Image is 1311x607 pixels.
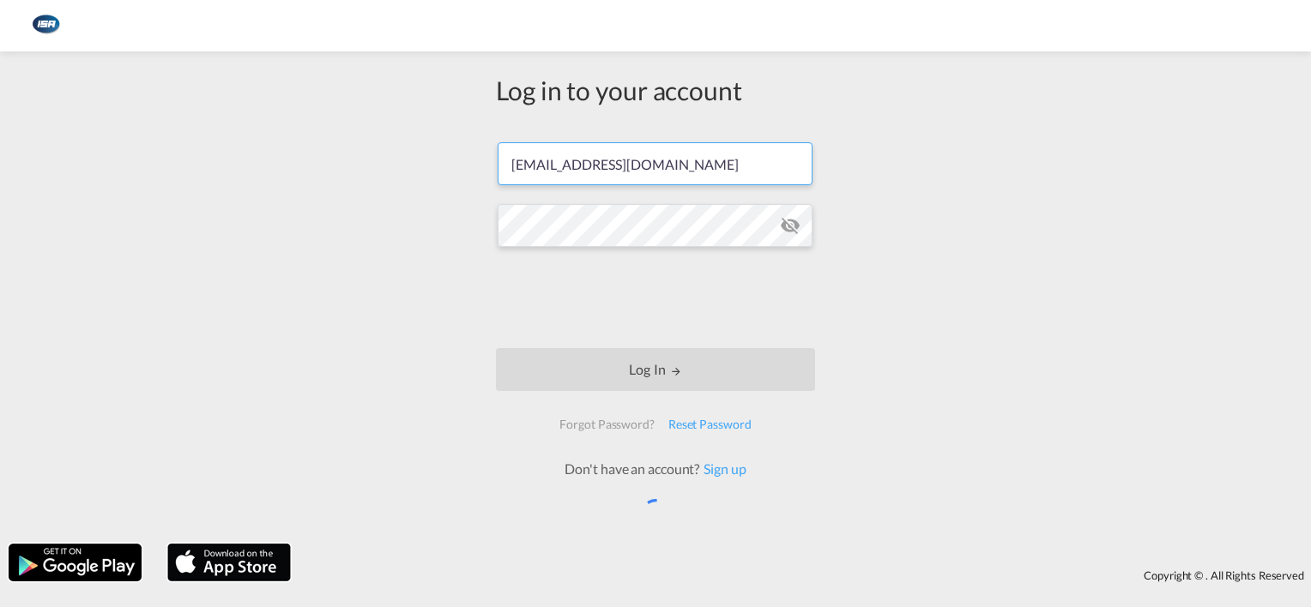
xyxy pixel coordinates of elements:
[553,409,661,440] div: Forgot Password?
[496,72,815,108] div: Log in to your account
[166,542,293,583] img: apple.png
[496,348,815,391] button: LOGIN
[780,215,800,236] md-icon: icon-eye-off
[662,409,758,440] div: Reset Password
[525,264,786,331] iframe: reCAPTCHA
[7,542,143,583] img: google.png
[299,561,1311,590] div: Copyright © . All Rights Reserved
[498,142,813,185] input: Enter email/phone number
[26,7,64,45] img: 1aa151c0c08011ec8d6f413816f9a227.png
[546,460,764,478] div: Don't have an account?
[699,460,746,477] a: Sign up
